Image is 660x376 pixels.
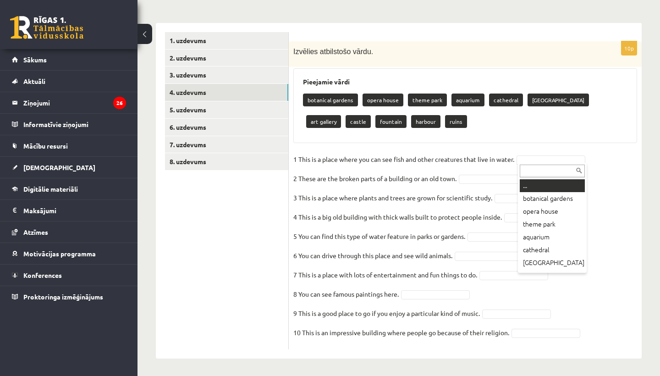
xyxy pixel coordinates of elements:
div: aquarium [520,231,585,243]
div: art gallery [520,269,585,282]
div: theme park [520,218,585,231]
div: ... [520,179,585,192]
div: [GEOGRAPHIC_DATA] [520,256,585,269]
div: cathedral [520,243,585,256]
div: opera house [520,205,585,218]
div: botanical gardens [520,192,585,205]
